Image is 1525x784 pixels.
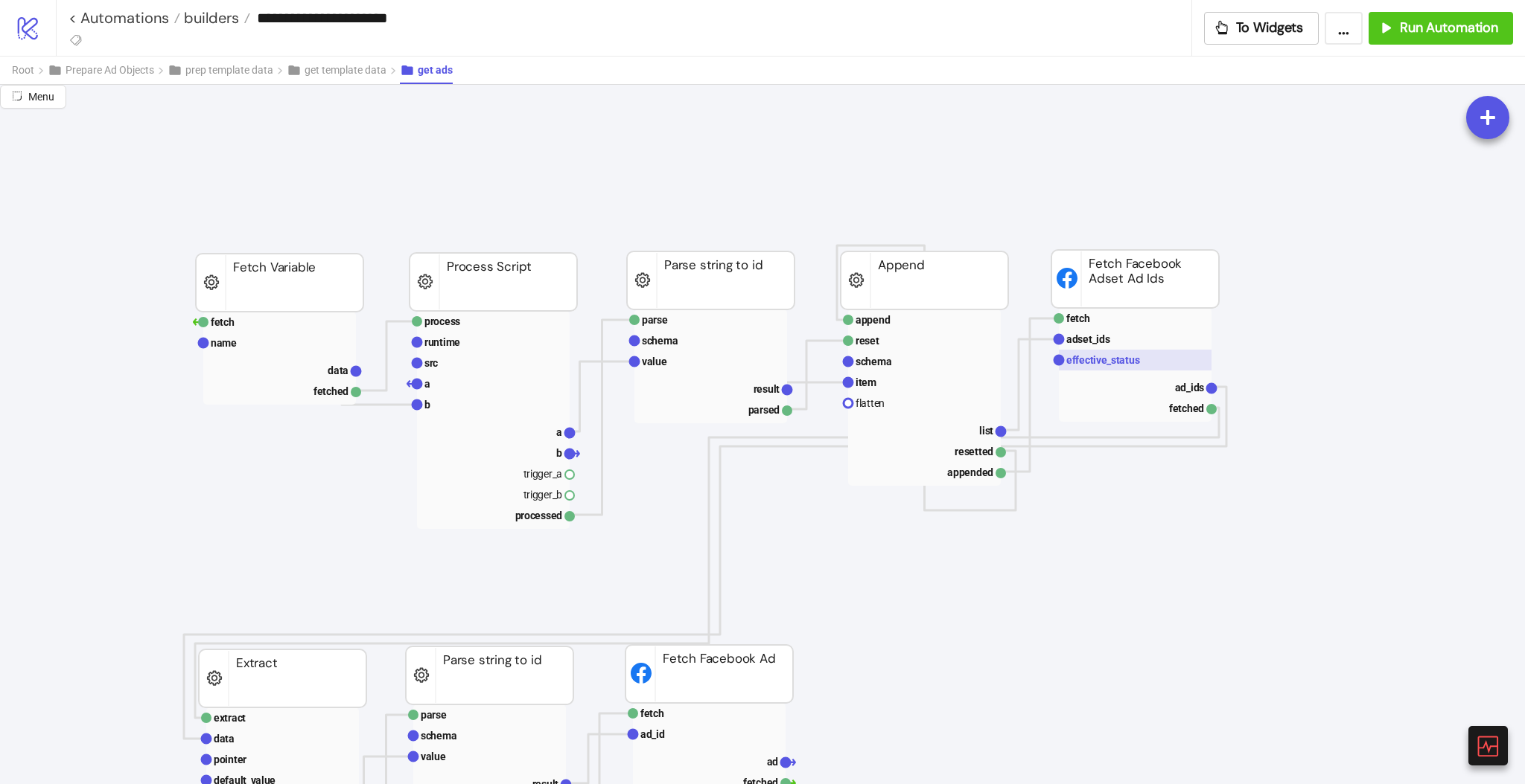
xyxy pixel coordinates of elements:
[421,751,446,762] text: value
[754,383,780,395] text: result
[211,337,237,349] text: name
[856,356,892,367] text: schema
[1175,382,1205,393] text: ad_ids
[1066,312,1090,324] text: fetch
[214,754,246,765] text: pointer
[180,10,250,25] a: builders
[214,733,235,745] text: data
[69,10,180,25] a: < Automations
[640,728,665,740] text: ad_id
[287,57,400,84] button: get template data
[556,426,562,438] text: a
[305,64,386,76] span: get template data
[979,425,993,437] text: list
[12,64,34,76] span: Root
[1369,12,1513,45] button: Run Automation
[12,91,22,101] span: radius-bottomright
[418,64,453,76] span: get ads
[1066,333,1110,345] text: adset_ids
[424,357,438,369] text: src
[1325,12,1363,45] button: ...
[1236,19,1304,36] span: To Widgets
[185,64,273,76] span: prep template data
[214,712,246,724] text: extract
[424,378,430,390] text: a
[856,314,891,326] text: append
[12,57,48,84] button: Root
[168,57,287,84] button: prep template data
[48,57,168,84] button: Prepare Ad Objects
[424,315,460,327] text: process
[424,399,430,411] text: b
[856,335,879,347] text: reset
[424,336,460,348] text: runtime
[328,364,348,376] text: data
[642,335,678,347] text: schema
[556,447,562,459] text: b
[856,376,876,388] text: item
[1204,12,1319,45] button: To Widgets
[1066,354,1140,366] text: effective_status
[421,709,447,721] text: parse
[180,8,239,28] span: builders
[66,64,154,76] span: Prepare Ad Objects
[642,314,668,326] text: parse
[767,756,779,768] text: ad
[856,397,885,409] text: flatten
[28,91,54,103] span: Menu
[640,707,664,719] text: fetch
[421,730,457,742] text: schema
[642,356,667,367] text: value
[211,316,235,328] text: fetch
[1400,19,1498,36] span: Run Automation
[400,57,453,84] button: get ads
